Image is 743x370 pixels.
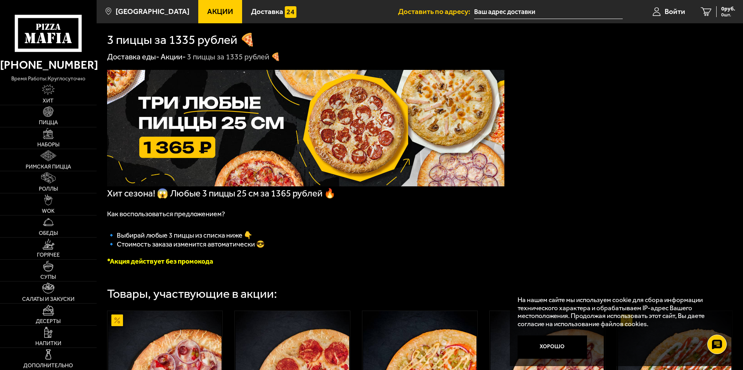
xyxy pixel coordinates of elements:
span: Салаты и закуски [22,297,74,302]
span: Хит [43,98,54,104]
span: Римская пицца [26,164,71,170]
span: Наборы [37,142,59,148]
input: Ваш адрес доставки [474,5,623,19]
span: [GEOGRAPHIC_DATA] [116,8,189,15]
span: 🔹 Стоимость заказа изменится автоматически 😎 [107,240,265,248]
span: Как воспользоваться предложением? [107,210,225,218]
span: Войти [665,8,685,15]
a: Доставка еды- [107,52,159,61]
span: Роллы [39,186,58,192]
div: 3 пиццы за 1335 рублей 🍕 [187,52,281,62]
span: WOK [42,208,55,214]
span: Пицца [39,120,58,125]
span: Доставить по адресу: [398,8,474,15]
a: Акции- [161,52,186,61]
span: Дополнительно [23,363,73,368]
p: На нашем сайте мы используем cookie для сбора информации технического характера и обрабатываем IP... [518,296,720,328]
span: Доставка [251,8,283,15]
img: 15daf4d41897b9f0e9f617042186c801.svg [285,6,296,18]
span: Акции [207,8,233,15]
span: Напитки [35,341,61,346]
span: Горячее [37,252,60,258]
span: Десерты [36,319,61,324]
img: Акционный [111,314,123,326]
span: Обеды [39,231,58,236]
span: Супы [40,274,56,280]
span: 0 шт. [721,12,735,17]
button: Хорошо [518,335,587,359]
span: 🔹﻿ Выбирай любые 3 пиццы из списка ниже 👇 [107,231,252,240]
img: 1024x1024 [107,70,504,186]
font: *Акция действует без промокода [107,257,213,266]
div: Товары, участвующие в акции: [107,288,277,300]
h1: 3 пиццы за 1335 рублей 🍕 [107,34,255,46]
span: 0 руб. [721,6,735,12]
span: Хит сезона! 😱 Любые 3 пиццы 25 см за 1365 рублей 🔥 [107,188,336,199]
